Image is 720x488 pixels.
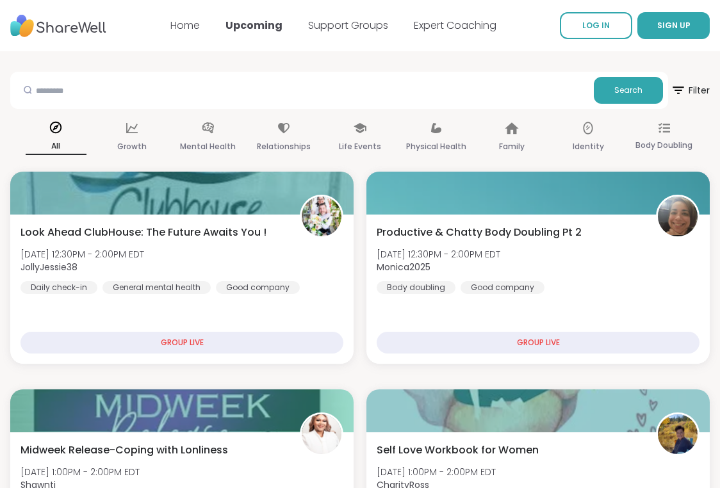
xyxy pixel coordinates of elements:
p: Relationships [257,139,311,154]
b: Monica2025 [377,261,430,273]
img: JollyJessie38 [302,197,341,236]
span: Midweek Release-Coping with Lonliness [20,443,228,458]
span: [DATE] 1:00PM - 2:00PM EDT [20,466,140,478]
div: Daily check-in [20,281,97,294]
button: SIGN UP [637,12,710,39]
a: Home [170,18,200,33]
span: [DATE] 12:30PM - 2:00PM EDT [377,248,500,261]
span: Filter [671,75,710,106]
button: Filter [671,72,710,109]
p: Mental Health [180,139,236,154]
span: SIGN UP [657,20,691,31]
span: Search [614,85,642,96]
span: Productive & Chatty Body Doubling Pt 2 [377,225,582,240]
a: Upcoming [225,18,282,33]
span: [DATE] 12:30PM - 2:00PM EDT [20,248,144,261]
p: All [26,138,86,155]
img: CharityRoss [658,414,698,454]
span: LOG IN [582,20,610,31]
span: [DATE] 1:00PM - 2:00PM EDT [377,466,496,478]
div: GROUP LIVE [377,332,700,354]
span: Look Ahead ClubHouse: The Future Awaits You ! [20,225,266,240]
p: Body Doubling [635,138,692,153]
p: Life Events [339,139,381,154]
img: Shawnti [302,414,341,454]
div: Body doubling [377,281,455,294]
a: Support Groups [308,18,388,33]
div: GROUP LIVE [20,332,343,354]
a: Expert Coaching [414,18,496,33]
div: Good company [461,281,544,294]
p: Growth [117,139,147,154]
div: Good company [216,281,300,294]
img: ShareWell Nav Logo [10,8,106,44]
b: JollyJessie38 [20,261,78,273]
span: Self Love Workbook for Women [377,443,539,458]
div: General mental health [102,281,211,294]
p: Family [499,139,525,154]
p: Physical Health [406,139,466,154]
p: Identity [573,139,604,154]
img: Monica2025 [658,197,698,236]
button: Search [594,77,663,104]
a: LOG IN [560,12,632,39]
